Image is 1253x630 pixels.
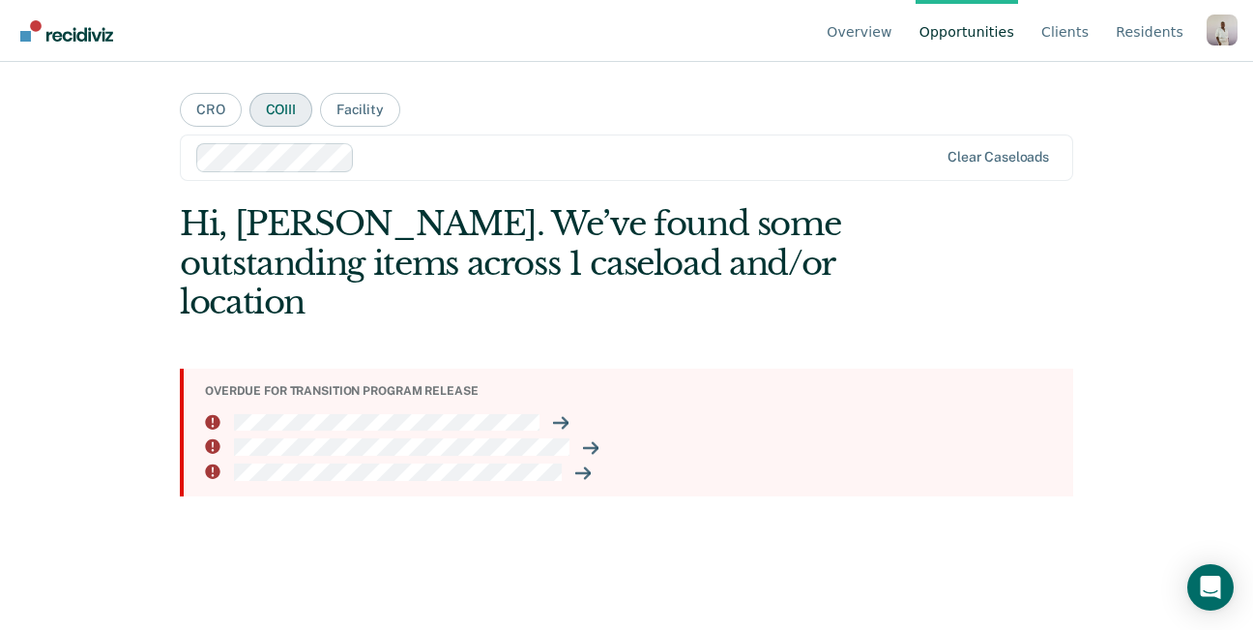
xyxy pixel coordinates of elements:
button: Profile dropdown button [1207,15,1238,45]
div: Clear caseloads [947,149,1049,165]
div: Overdue for transition program release [205,384,1058,398]
button: Facility [320,93,400,127]
div: Hi, [PERSON_NAME]. We’ve found some outstanding items across 1 caseload and/or location [180,204,894,322]
img: Recidiviz [20,20,113,42]
button: CRO [180,93,242,127]
div: Open Intercom Messenger [1187,564,1234,611]
button: COIII [249,93,312,127]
